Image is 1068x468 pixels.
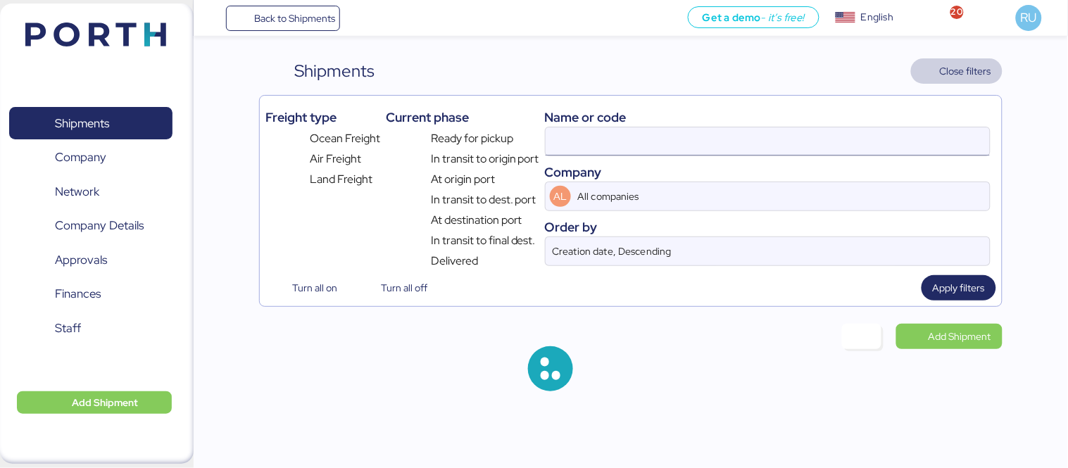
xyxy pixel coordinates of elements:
a: Back to Shipments [226,6,341,31]
span: AL [553,189,567,204]
span: Delivered [431,253,478,270]
div: Current phase [387,108,539,127]
span: Land Freight [310,171,373,188]
input: AL [575,182,950,210]
div: Company [545,163,991,182]
a: Company Details [9,210,172,242]
span: At origin port [431,171,495,188]
span: At destination port [431,212,522,229]
span: In transit to dest. port [431,191,536,208]
a: Company [9,141,172,174]
span: Staff [55,318,81,339]
span: In transit to final dest. [431,232,536,249]
span: Finances [55,284,101,304]
span: Company Details [55,215,144,236]
a: Staff [9,312,172,344]
span: Company [55,147,106,167]
button: Apply filters [922,275,996,301]
span: In transit to origin port [431,151,539,167]
span: Turn all off [381,279,427,296]
span: Ocean Freight [310,130,381,147]
div: Order by [545,217,991,236]
button: Add Shipment [17,391,172,414]
div: Name or code [545,108,991,127]
div: Shipments [295,58,375,84]
a: Network [9,175,172,208]
span: Air Freight [310,151,362,167]
span: Back to Shipments [254,10,335,27]
span: Network [55,182,99,202]
a: Finances [9,278,172,310]
button: Menu [202,6,226,30]
span: Turn all on [292,279,337,296]
div: Freight type [265,108,380,127]
span: Add Shipment [72,394,138,411]
span: Add Shipment [929,328,991,345]
a: Shipments [9,107,172,139]
button: Turn all off [354,275,439,301]
div: English [861,10,893,25]
span: Ready for pickup [431,130,513,147]
span: Apply filters [933,279,985,296]
span: Approvals [55,250,107,270]
span: Close filters [940,63,991,80]
span: RU [1021,8,1037,27]
span: Shipments [55,113,109,134]
button: Turn all on [265,275,348,301]
a: Approvals [9,244,172,276]
a: Add Shipment [896,324,1003,349]
button: Close filters [911,58,1003,84]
